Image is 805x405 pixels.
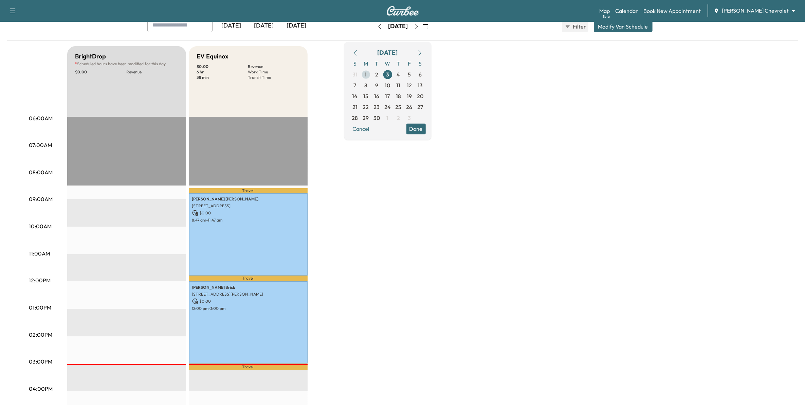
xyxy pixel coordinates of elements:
span: T [393,58,404,69]
p: 12:00 pm - 3:00 pm [192,306,304,311]
span: M [361,58,371,69]
span: T [371,58,382,69]
span: 18 [396,92,401,100]
h5: EV Equinox [197,52,228,61]
p: [PERSON_NAME] [PERSON_NAME] [192,196,304,202]
span: 13 [418,81,423,89]
div: [DATE] [378,48,398,57]
span: 15 [363,92,368,100]
p: Scheduled hours have been modified for this day [75,61,178,67]
p: 12:00PM [29,276,51,284]
span: W [382,58,393,69]
span: 1 [387,114,389,122]
span: 9 [375,81,378,89]
span: 21 [352,103,358,111]
span: 29 [363,114,369,122]
p: $ 0.00 [192,298,304,304]
span: 2 [397,114,400,122]
span: 16 [374,92,379,100]
p: Travel [189,276,308,281]
div: Beta [603,14,610,19]
p: $ 0.00 [192,210,304,216]
p: [STREET_ADDRESS][PERSON_NAME] [192,292,304,297]
span: 5 [408,70,411,78]
span: 17 [385,92,390,100]
p: 04:00PM [29,385,53,393]
span: F [404,58,415,69]
p: 38 min [197,75,248,80]
p: $ 0.00 [197,64,248,69]
span: 27 [417,103,423,111]
span: 1 [365,70,367,78]
span: 6 [419,70,422,78]
div: [DATE] [248,18,280,34]
span: 30 [373,114,380,122]
span: 28 [352,114,358,122]
p: 03:00PM [29,357,53,366]
button: Done [406,123,426,134]
p: 11:00AM [29,249,50,258]
button: Filter [562,21,588,32]
span: 25 [396,103,402,111]
div: [DATE] [280,18,313,34]
p: Work Time [248,69,299,75]
span: 4 [397,70,400,78]
p: 07:00AM [29,141,52,149]
span: S [350,58,361,69]
span: 19 [407,92,412,100]
img: Curbee Logo [386,6,419,16]
a: Book New Appointment [643,7,701,15]
p: Revenue [248,64,299,69]
p: Revenue [127,69,178,75]
span: S [415,58,426,69]
p: 01:00PM [29,303,52,312]
span: 23 [374,103,380,111]
p: 02:00PM [29,331,53,339]
p: 8:47 am - 11:47 am [192,217,304,223]
span: 20 [417,92,423,100]
span: 22 [363,103,369,111]
span: Filter [573,22,585,31]
p: Travel [189,188,308,193]
p: Transit Time [248,75,299,80]
h5: BrightDrop [75,52,106,61]
button: Cancel [350,123,373,134]
span: 8 [364,81,367,89]
p: 10:00AM [29,222,52,230]
span: 3 [386,70,389,78]
p: $ 0.00 [75,69,127,75]
span: 3 [408,114,411,122]
button: Modify Van Schedule [594,21,653,32]
span: 2 [375,70,378,78]
a: MapBeta [599,7,610,15]
p: 08:00AM [29,168,53,176]
span: 11 [397,81,401,89]
p: 6 hr [197,69,248,75]
span: 26 [406,103,413,111]
p: 09:00AM [29,195,53,203]
span: 24 [384,103,391,111]
p: 06:00AM [29,114,53,122]
span: 7 [354,81,356,89]
p: [STREET_ADDRESS] [192,203,304,209]
span: 14 [352,92,358,100]
p: [PERSON_NAME] Brick [192,285,304,290]
span: 31 [352,70,358,78]
span: 12 [407,81,412,89]
span: [PERSON_NAME] Chevrolet [722,7,789,15]
div: [DATE] [215,18,248,34]
a: Calendar [615,7,638,15]
span: 10 [385,81,390,89]
div: [DATE] [388,22,408,31]
p: Travel [189,364,308,370]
